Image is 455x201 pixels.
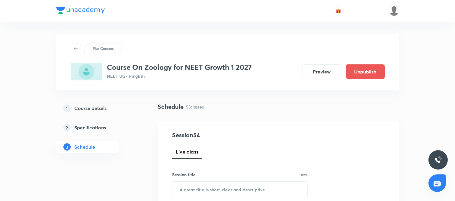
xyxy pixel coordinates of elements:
p: 2 [63,124,71,131]
p: 3 [63,143,71,151]
p: 1 [63,105,71,112]
h5: Schedule [74,143,95,151]
img: Md Khalid Hasan Ansari [389,6,399,16]
a: Company Logo [56,7,105,15]
input: A great title is short, clear and descriptive [172,182,308,197]
button: Unpublish [346,64,385,79]
img: Company Logo [56,7,105,14]
button: Preview [303,64,341,79]
h6: Session title [172,171,196,178]
a: 1Course details [56,102,138,114]
p: Plus Courses [93,46,114,51]
p: 53 classes [186,104,204,110]
span: Live class [176,148,199,155]
p: NEET UG • Hinglish [107,73,252,79]
a: 2Specifications [56,122,138,134]
h3: Course On Zoology for NEET Growth 1 2027 [107,63,252,72]
p: 0/99 [301,173,308,176]
h5: Specifications [74,124,106,131]
img: 7AC9CBE9-5EAA-475E-8E8F-3CE8A197F061_plus.png [71,63,102,80]
h5: Course details [74,105,107,112]
img: avatar [336,8,341,14]
button: avatar [334,6,343,16]
h4: Session 54 [172,131,282,140]
h4: Schedule [158,102,184,111]
img: ttu [434,156,442,164]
